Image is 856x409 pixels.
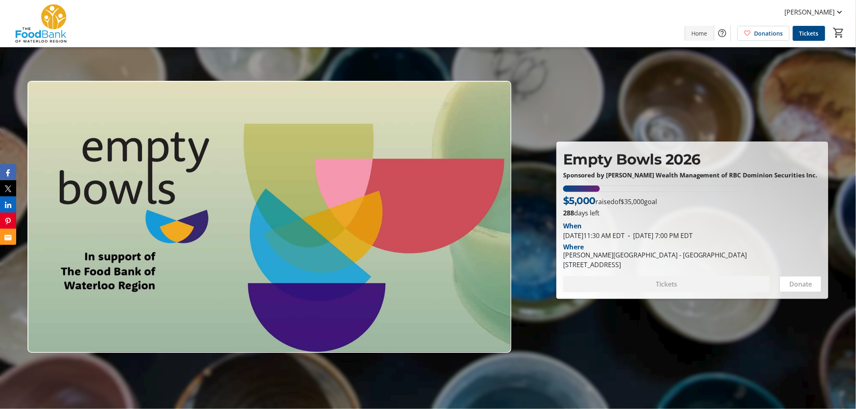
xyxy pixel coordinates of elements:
span: [PERSON_NAME] [785,7,835,17]
span: [DATE] 7:00 PM EDT [625,231,693,240]
span: 288 [563,209,574,217]
span: $5,000 [563,195,595,207]
span: - [625,231,633,240]
button: Help [714,25,731,41]
span: Home [692,29,708,38]
span: [DATE] 11:30 AM EDT [563,231,625,240]
a: Tickets [793,26,825,41]
img: The Food Bank of Waterloo Region's Logo [5,3,77,44]
button: [PERSON_NAME] [778,6,851,19]
span: Empty Bowls 2026 [563,150,701,168]
span: Donations [754,29,783,38]
span: Sponsored by [PERSON_NAME] Wealth Management of RBC Dominion Securities Inc. [563,171,818,179]
span: Tickets [799,29,819,38]
span: $35,000 [621,197,644,206]
p: days left [563,208,822,218]
p: raised of goal [563,194,657,208]
a: Donations [737,26,790,41]
div: When [563,221,582,231]
div: [STREET_ADDRESS] [563,260,747,270]
div: Where [563,244,584,250]
div: 14.285714285714285% of fundraising goal reached [563,186,822,192]
img: Campaign CTA Media Photo [28,81,511,353]
button: Cart [832,25,846,40]
div: [PERSON_NAME][GEOGRAPHIC_DATA] - [GEOGRAPHIC_DATA] [563,250,747,260]
a: Home [685,26,714,41]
